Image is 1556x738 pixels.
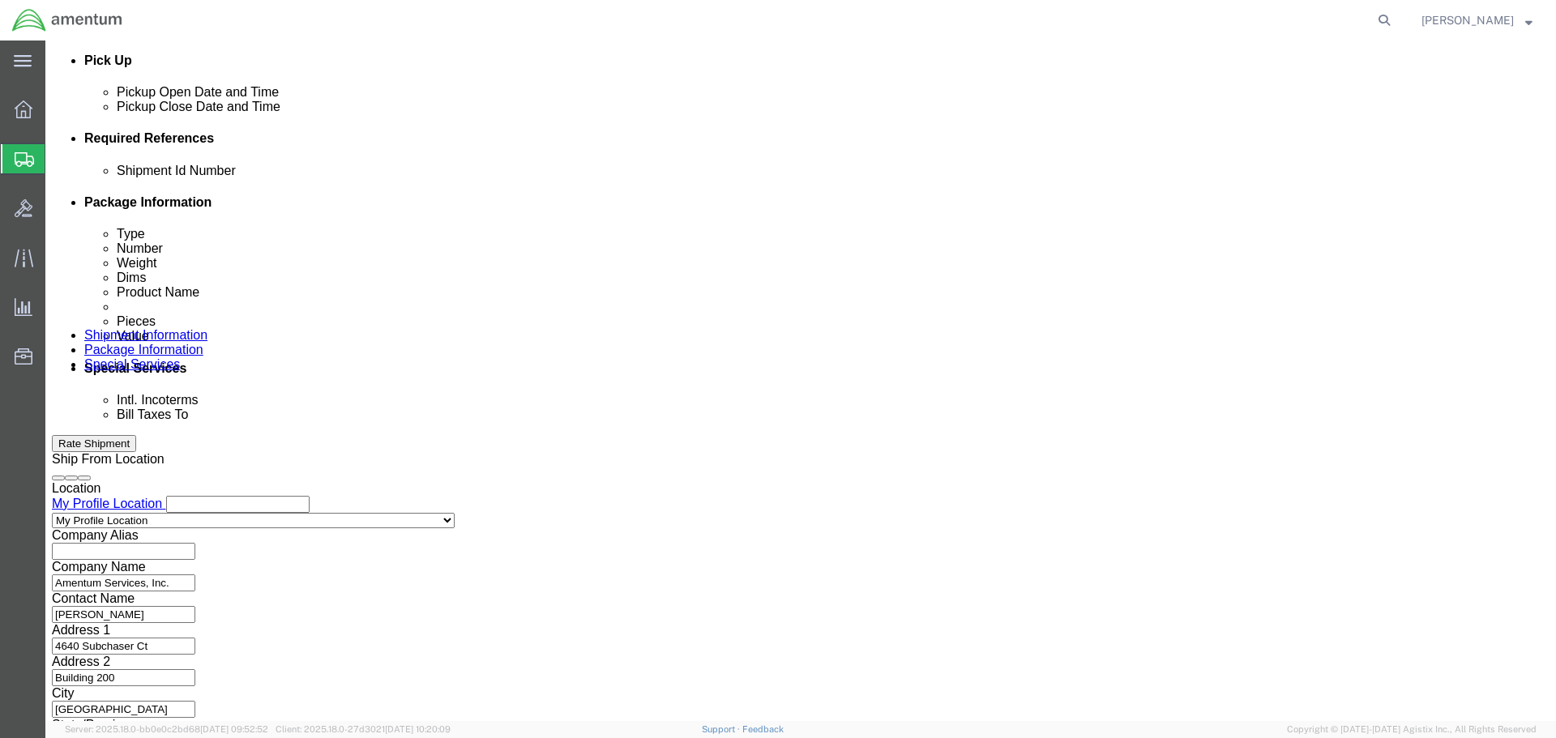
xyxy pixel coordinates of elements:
[200,724,268,734] span: [DATE] 09:52:52
[1421,11,1514,29] span: Nick Riddle
[65,724,268,734] span: Server: 2025.18.0-bb0e0c2bd68
[702,724,742,734] a: Support
[385,724,451,734] span: [DATE] 10:20:09
[11,8,123,32] img: logo
[45,41,1556,721] iframe: FS Legacy Container
[1287,723,1537,736] span: Copyright © [DATE]-[DATE] Agistix Inc., All Rights Reserved
[742,724,784,734] a: Feedback
[1421,11,1533,30] button: [PERSON_NAME]
[276,724,451,734] span: Client: 2025.18.0-27d3021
